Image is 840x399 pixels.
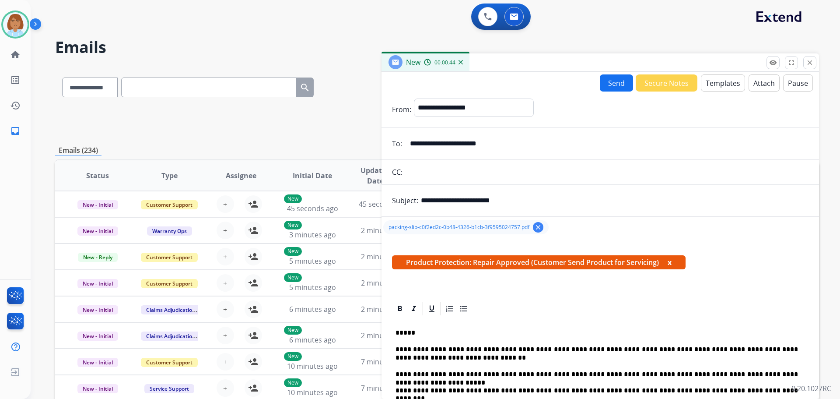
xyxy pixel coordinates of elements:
[287,204,338,213] span: 45 seconds ago
[141,358,198,367] span: Customer Support
[223,330,227,341] span: +
[141,200,198,209] span: Customer Support
[223,278,227,288] span: +
[361,226,408,235] span: 2 minutes ago
[217,353,234,371] button: +
[248,225,259,236] mat-icon: person_add
[392,255,686,269] span: Product Protection: Repair Approved (Customer Send Product for Servicing)
[443,302,456,315] div: Ordered List
[392,195,418,206] p: Subject:
[144,384,194,393] span: Service Support
[248,199,259,209] mat-icon: person_add
[10,49,21,60] mat-icon: home
[86,170,109,181] span: Status
[223,225,227,236] span: +
[284,194,302,203] p: New
[783,74,813,92] button: Pause
[77,200,118,209] span: New - Initial
[361,278,408,288] span: 2 minutes ago
[10,126,21,136] mat-icon: inbox
[289,335,336,345] span: 6 minutes ago
[161,170,178,181] span: Type
[289,256,336,266] span: 5 minutes ago
[457,302,470,315] div: Bullet List
[248,304,259,314] mat-icon: person_add
[806,59,814,67] mat-icon: close
[248,330,259,341] mat-icon: person_add
[223,199,227,209] span: +
[749,74,780,92] button: Attach
[361,357,408,367] span: 7 minutes ago
[248,383,259,393] mat-icon: person_add
[10,75,21,85] mat-icon: list_alt
[147,226,192,236] span: Warranty Ops
[284,273,302,282] p: New
[217,379,234,397] button: +
[223,383,227,393] span: +
[78,253,118,262] span: New - Reply
[217,248,234,265] button: +
[434,59,455,66] span: 00:00:44
[388,224,529,231] span: packing-slip-c0f2ed2c-0b48-4326-b1cb-3f9595024757.pdf
[141,279,198,288] span: Customer Support
[217,300,234,318] button: +
[284,352,302,361] p: New
[141,253,198,262] span: Customer Support
[425,302,438,315] div: Underline
[284,378,302,387] p: New
[287,361,338,371] span: 10 minutes ago
[392,138,402,149] p: To:
[361,383,408,393] span: 7 minutes ago
[361,304,408,314] span: 2 minutes ago
[248,251,259,262] mat-icon: person_add
[392,167,402,177] p: CC:
[226,170,256,181] span: Assignee
[361,252,408,261] span: 2 minutes ago
[223,251,227,262] span: +
[359,199,410,209] span: 45 seconds ago
[77,384,118,393] span: New - Initial
[293,170,332,181] span: Initial Date
[701,74,745,92] button: Templates
[791,383,831,394] p: 0.20.1027RC
[769,59,777,67] mat-icon: remove_red_eye
[217,222,234,239] button: +
[287,388,338,397] span: 10 minutes ago
[787,59,795,67] mat-icon: fullscreen
[141,305,201,314] span: Claims Adjudication
[668,257,672,268] button: x
[289,282,336,292] span: 5 minutes ago
[77,305,118,314] span: New - Initial
[248,278,259,288] mat-icon: person_add
[217,327,234,344] button: +
[77,332,118,341] span: New - Initial
[284,247,302,256] p: New
[55,39,819,56] h2: Emails
[223,304,227,314] span: +
[393,302,406,315] div: Bold
[284,221,302,230] p: New
[300,82,310,93] mat-icon: search
[534,223,542,231] mat-icon: clear
[141,332,201,341] span: Claims Adjudication
[392,104,411,115] p: From:
[55,145,101,156] p: Emails (234)
[77,358,118,367] span: New - Initial
[289,230,336,240] span: 3 minutes ago
[77,279,118,288] span: New - Initial
[406,57,420,67] span: New
[356,165,395,186] span: Updated Date
[3,12,28,37] img: avatar
[248,357,259,367] mat-icon: person_add
[10,100,21,111] mat-icon: history
[600,74,633,92] button: Send
[407,302,420,315] div: Italic
[361,331,408,340] span: 2 minutes ago
[217,195,234,213] button: +
[636,74,697,92] button: Secure Notes
[289,304,336,314] span: 6 minutes ago
[284,326,302,335] p: New
[217,274,234,292] button: +
[77,226,118,236] span: New - Initial
[223,357,227,367] span: +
